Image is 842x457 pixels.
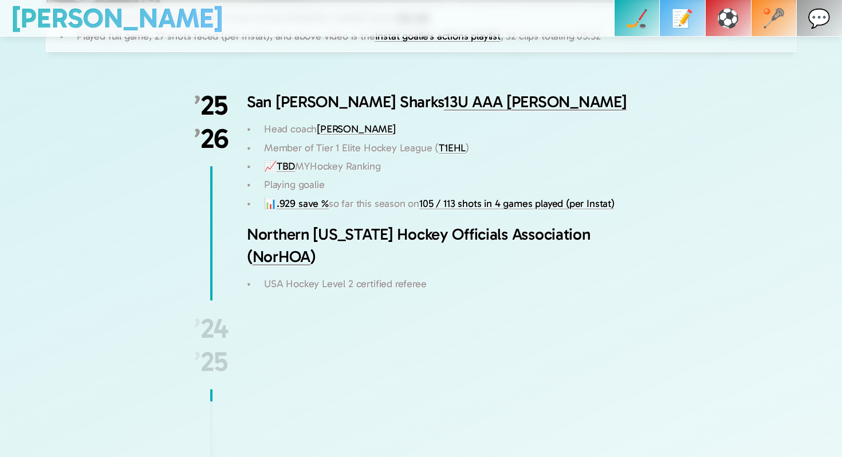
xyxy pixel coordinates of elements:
[247,91,648,113] h3: San [PERSON_NAME] Sharks
[439,142,466,154] a: T1EHL
[264,176,648,194] p: Playing goalie
[200,122,229,155] span: 26
[200,312,229,345] span: 24
[444,92,627,111] a: 13U AAA [PERSON_NAME]
[277,197,329,210] a: .929 save %
[194,122,200,155] span: ’
[194,312,200,345] span: ’
[200,89,227,122] span: 25
[247,223,648,268] h3: Northern [US_STATE] Hockey Officials Association ( )
[253,248,310,267] a: NorHOA
[200,345,227,378] span: 25
[317,123,396,135] a: [PERSON_NAME]
[264,275,648,294] p: USA Hockey Level 2 certified referee
[194,345,200,378] span: ’
[419,197,615,210] a: 105 / 113 shots in 4 games played (per Instat)
[11,2,223,34] a: [PERSON_NAME]
[375,30,501,42] a: Instat goalie's actions playlist
[264,157,648,175] p: 📈 MYHockey Ranking
[264,139,648,157] p: Member of Tier 1 Elite Hockey League ( )
[277,160,295,173] a: TBD
[194,89,200,122] span: ’
[264,120,648,138] p: Head coach
[264,194,648,213] p: 📊 so far this season on
[77,27,782,45] p: Played full game, 27 shots faced (per Instat), and above video is the , 32 clips totaling 05:52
